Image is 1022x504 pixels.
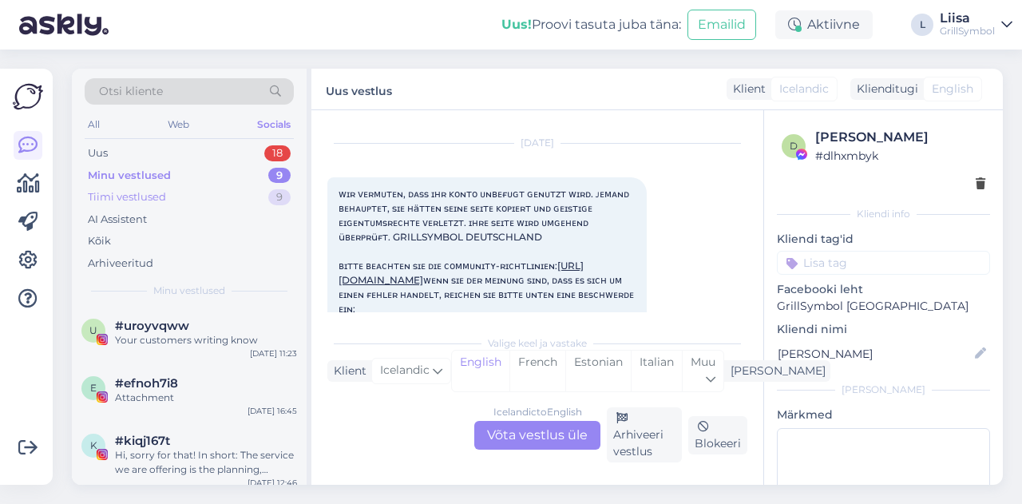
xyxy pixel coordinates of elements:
div: Minu vestlused [88,168,171,184]
input: Lisa tag [777,251,990,275]
div: 9 [268,189,291,205]
div: Icelandic to English [493,405,582,419]
div: Arhiveeri vestlus [607,407,682,462]
div: [DATE] [327,136,747,150]
p: Kliendi tag'id [777,231,990,248]
div: L [911,14,933,36]
span: ᴡɪʀ ᴠᴇʀᴍᴜᴛᴇɴ, ᴅᴀss ɪʜʀ ᴋᴏɴᴛᴏ ᴜɴʙᴇғᴜɢᴛ ɢᴇɴᴜᴛᴢᴛ ᴡɪʀᴅ. ᴊᴇᴍᴀɴᴅ ʙᴇʜᴀᴜᴘᴛᴇᴛ, sɪᴇ ʜäᴛᴛᴇɴ sᴇɪɴᴇ sᴇɪᴛᴇ ᴋᴏᴘɪ... [339,188,636,372]
div: [PERSON_NAME] [724,363,826,379]
span: Icelandic [380,362,430,379]
span: Minu vestlused [153,284,225,298]
div: [DATE] 16:45 [248,405,297,417]
div: [PERSON_NAME] [815,128,985,147]
div: # dlhxmbyk [815,147,985,165]
div: Võta vestlus üle [474,421,600,450]
div: Tiimi vestlused [88,189,166,205]
div: Proovi tasuta juba täna: [501,15,681,34]
p: Facebooki leht [777,281,990,298]
div: All [85,114,103,135]
div: Uus [88,145,108,161]
span: u [89,324,97,336]
p: GrillSymbol [GEOGRAPHIC_DATA] [777,298,990,315]
div: Aktiivne [775,10,873,39]
div: Web [164,114,192,135]
label: Uus vestlus [326,78,392,100]
div: Liisa [940,12,995,25]
div: Italian [631,351,682,391]
button: Emailid [687,10,756,40]
div: [PERSON_NAME] [777,383,990,397]
div: Estonian [565,351,631,391]
span: d [790,140,798,152]
b: Uus! [501,17,532,32]
div: Kõik [88,233,111,249]
span: e [90,382,97,394]
div: 18 [264,145,291,161]
input: Lisa nimi [778,345,972,363]
div: [DATE] 12:46 [248,477,297,489]
span: Muu [691,355,715,369]
div: [DATE] 11:23 [250,347,297,359]
span: #uroyvqww [115,319,189,333]
span: #kiqj167t [115,434,170,448]
a: LiisaGrillSymbol [940,12,1012,38]
div: Klient [327,363,366,379]
p: Kliendi nimi [777,321,990,338]
div: Klient [727,81,766,97]
div: 9 [268,168,291,184]
img: Askly Logo [13,81,43,112]
span: English [932,81,973,97]
div: AI Assistent [88,212,147,228]
div: Socials [254,114,294,135]
span: Otsi kliente [99,83,163,100]
span: #efnoh7i8 [115,376,178,391]
div: Blokeeri [688,416,747,454]
div: Your customers writing know [115,333,297,347]
div: GrillSymbol [940,25,995,38]
div: French [509,351,565,391]
div: Arhiveeritud [88,256,153,272]
div: Hi, sorry for that! In short: The service we are offering is the planning, creation and monitorin... [115,448,297,477]
div: Klienditugi [850,81,918,97]
div: Valige keel ja vastake [327,336,747,351]
div: English [452,351,509,391]
p: Märkmed [777,407,990,423]
span: k [90,439,97,451]
div: Attachment [115,391,297,405]
div: Kliendi info [777,207,990,221]
span: Icelandic [779,81,829,97]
